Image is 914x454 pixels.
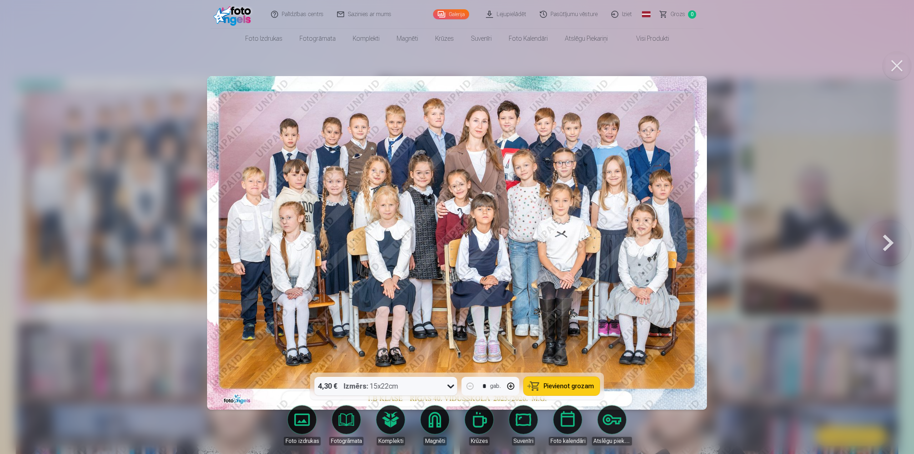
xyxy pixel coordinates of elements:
div: Foto izdrukas [284,437,321,445]
span: Grozs [671,10,685,19]
a: Suvenīri [503,405,543,445]
div: gab. [490,382,501,390]
span: 0 [688,10,696,19]
a: Krūzes [427,29,462,49]
a: Magnēti [415,405,455,445]
a: Komplekti [344,29,388,49]
div: Foto kalendāri [549,437,587,445]
a: Magnēti [388,29,427,49]
a: Krūzes [459,405,499,445]
img: /fa1 [214,3,255,26]
button: Pievienot grozam [524,377,600,395]
a: Foto izdrukas [237,29,291,49]
a: Visi produkti [616,29,678,49]
a: Suvenīri [462,29,500,49]
div: Suvenīri [512,437,535,445]
a: Foto izdrukas [282,405,322,445]
a: Atslēgu piekariņi [592,405,632,445]
div: Komplekti [377,437,405,445]
a: Foto kalendāri [548,405,588,445]
div: Krūzes [469,437,489,445]
div: Atslēgu piekariņi [592,437,632,445]
div: 4,30 € [315,377,341,395]
span: Pievienot grozam [544,383,594,389]
a: Komplekti [371,405,411,445]
div: 15x22cm [344,377,398,395]
a: Fotogrāmata [291,29,344,49]
a: Galerija [433,9,469,19]
strong: Izmērs : [344,381,368,391]
div: Fotogrāmata [329,437,363,445]
div: Magnēti [423,437,447,445]
a: Foto kalendāri [500,29,556,49]
a: Atslēgu piekariņi [556,29,616,49]
a: Fotogrāmata [326,405,366,445]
